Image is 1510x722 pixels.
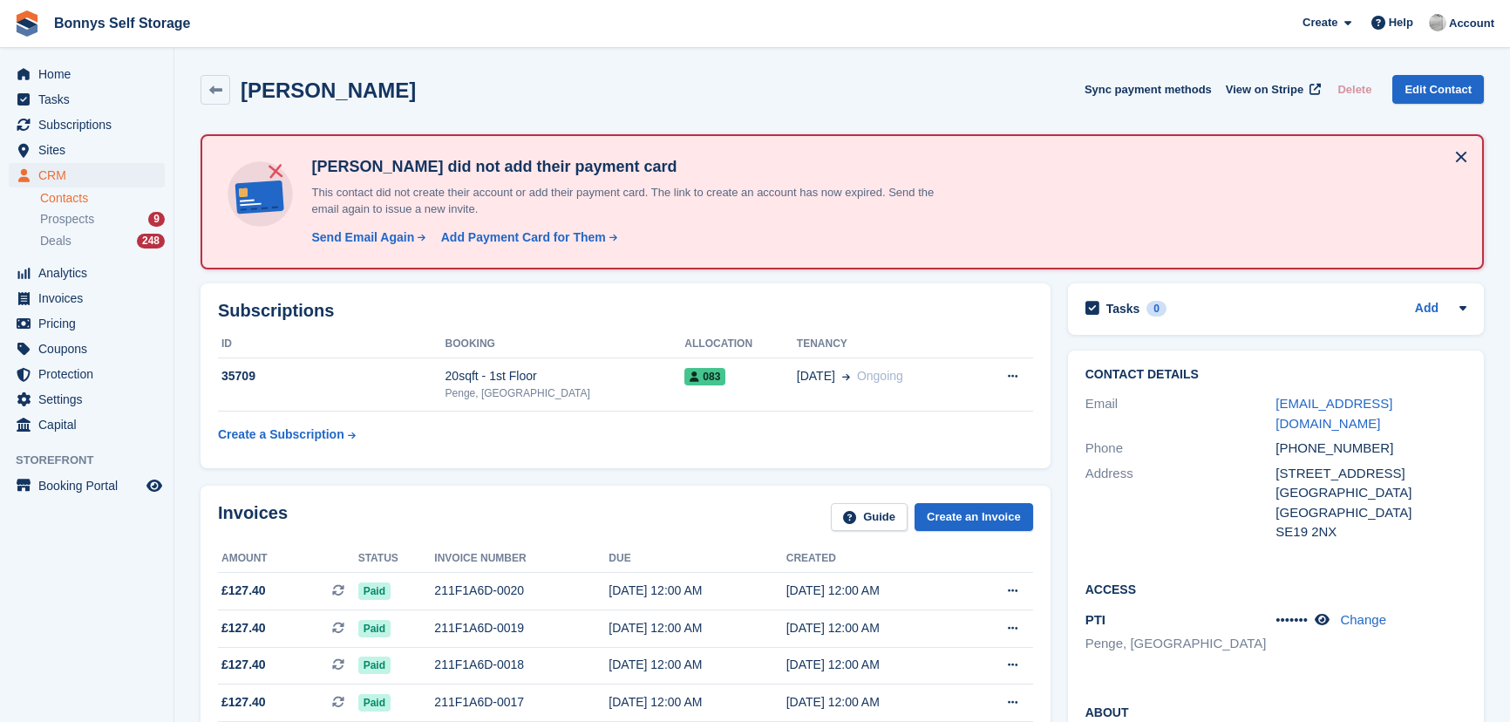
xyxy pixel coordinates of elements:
span: £127.40 [221,693,266,712]
a: menu [9,412,165,437]
span: [DATE] [797,367,835,385]
a: Bonnys Self Storage [47,9,197,37]
a: Add Payment Card for Them [434,228,619,247]
th: Due [609,545,786,573]
div: [DATE] 12:00 AM [609,656,786,674]
div: [DATE] 12:00 AM [786,656,963,674]
span: Subscriptions [38,112,143,137]
img: stora-icon-8386f47178a22dfd0bd8f6a31ec36ba5ce8667c1dd55bd0f319d3a0aa187defe.svg [14,10,40,37]
a: View on Stripe [1219,75,1324,104]
a: menu [9,337,165,361]
a: Create a Subscription [218,419,356,451]
div: 9 [148,212,165,227]
span: Prospects [40,211,94,228]
div: 35709 [218,367,446,385]
a: menu [9,387,165,412]
div: Create a Subscription [218,426,344,444]
span: 083 [684,368,725,385]
span: PTI [1085,612,1105,627]
span: £127.40 [221,656,266,674]
span: Deals [40,233,71,249]
span: Ongoing [857,369,903,383]
img: James Bonny [1429,14,1446,31]
div: [DATE] 12:00 AM [786,619,963,637]
a: [EMAIL_ADDRESS][DOMAIN_NAME] [1275,396,1392,431]
div: 0 [1146,301,1167,317]
span: Home [38,62,143,86]
div: Send Email Again [311,228,414,247]
span: Analytics [38,261,143,285]
span: Sites [38,138,143,162]
span: Invoices [38,286,143,310]
a: menu [9,362,165,386]
span: Storefront [16,452,173,469]
a: menu [9,87,165,112]
span: Paid [358,620,391,637]
a: Deals 248 [40,232,165,250]
li: Penge, [GEOGRAPHIC_DATA] [1085,634,1276,654]
div: Email [1085,394,1276,433]
span: £127.40 [221,582,266,600]
div: Add Payment Card for Them [441,228,606,247]
div: 248 [137,234,165,249]
th: Booking [446,330,685,358]
span: Pricing [38,311,143,336]
h2: Tasks [1106,301,1140,317]
th: Tenancy [797,330,973,358]
div: SE19 2NX [1275,522,1466,542]
span: Help [1389,14,1413,31]
div: [GEOGRAPHIC_DATA] [1275,503,1466,523]
th: ID [218,330,446,358]
a: menu [9,286,165,310]
div: [STREET_ADDRESS] [1275,464,1466,484]
div: Phone [1085,439,1276,459]
a: menu [9,62,165,86]
span: £127.40 [221,619,266,637]
span: Settings [38,387,143,412]
a: menu [9,112,165,137]
button: Sync payment methods [1085,75,1212,104]
div: [PHONE_NUMBER] [1275,439,1466,459]
h2: [PERSON_NAME] [241,78,416,102]
div: 211F1A6D-0020 [434,582,609,600]
th: Status [358,545,435,573]
span: CRM [38,163,143,187]
a: Edit Contact [1392,75,1484,104]
span: ••••••• [1275,612,1308,627]
h2: About [1085,703,1466,720]
div: 20sqft - 1st Floor [446,367,685,385]
div: 211F1A6D-0018 [434,656,609,674]
span: Tasks [38,87,143,112]
h2: Contact Details [1085,368,1466,382]
a: Change [1340,612,1386,627]
th: Invoice number [434,545,609,573]
a: Prospects 9 [40,210,165,228]
h2: Invoices [218,503,288,532]
div: Address [1085,464,1276,542]
th: Allocation [684,330,796,358]
div: 211F1A6D-0017 [434,693,609,712]
span: Paid [358,582,391,600]
span: Paid [358,694,391,712]
p: This contact did not create their account or add their payment card. The link to create an accoun... [304,184,958,218]
button: Delete [1330,75,1378,104]
span: Create [1303,14,1337,31]
span: Coupons [38,337,143,361]
a: Create an Invoice [915,503,1033,532]
div: [DATE] 12:00 AM [786,693,963,712]
span: Paid [358,657,391,674]
img: no-card-linked-e7822e413c904bf8b177c4d89f31251c4716f9871600ec3ca5bfc59e148c83f4.svg [223,157,297,231]
a: Contacts [40,190,165,207]
h2: Access [1085,580,1466,597]
a: menu [9,473,165,498]
a: Preview store [144,475,165,496]
span: View on Stripe [1226,81,1303,99]
div: Penge, [GEOGRAPHIC_DATA] [446,385,685,401]
a: menu [9,261,165,285]
th: Created [786,545,963,573]
div: [DATE] 12:00 AM [609,582,786,600]
a: Add [1415,299,1439,319]
a: menu [9,311,165,336]
div: 211F1A6D-0019 [434,619,609,637]
div: [DATE] 12:00 AM [609,619,786,637]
